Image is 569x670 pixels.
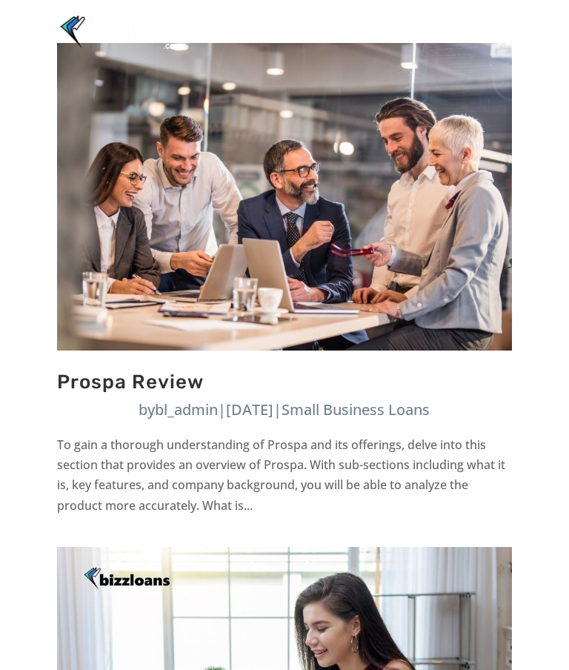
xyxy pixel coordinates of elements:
a: Prospa Review [57,371,204,394]
a: bl_admin [155,399,218,419]
img: Bizzloans New Zealand [60,16,188,52]
article: To gain a thorough understanding of Prospa and its offerings, delve into this section that provid... [57,43,512,516]
span: [DATE] [226,399,273,419]
p: by | | [57,399,512,431]
img: Prospa Review [57,43,512,351]
a: Small Business Loans [282,399,430,419]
